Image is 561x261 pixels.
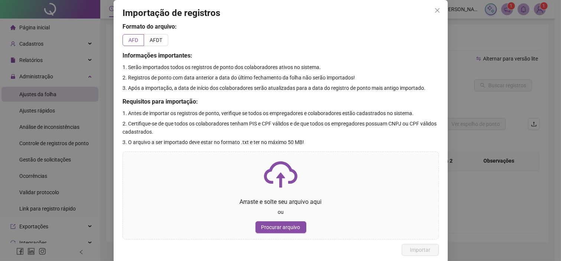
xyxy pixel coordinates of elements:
span: ou [278,209,284,215]
span: Arraste e solte seu arquivo aqui [239,198,322,205]
span: AFDT [150,37,162,43]
span: Formato do arquivo: [123,23,177,30]
span: 1. Antes de importar os registros de ponto, verifique se todos os empregadores e colaboradores es... [123,110,414,116]
h3: Importação de registros [123,7,439,19]
span: Informações importantes: [123,52,192,59]
span: 1. Serão importados todos os registros de ponto dos colaboradores ativos no sistema. [123,64,321,70]
span: AFD [128,37,138,43]
span: Requisitos para importação: [123,98,198,105]
button: Close [431,4,443,16]
span: 2. Certifique-se de que todos os colaboradores tenham PIS e CPF válidos e de que todos os emprega... [123,121,437,135]
span: 2. Registros de ponto com data anterior a data do último fechamento da folha não serão importados! [123,75,355,81]
span: Procurar arquivo [261,223,300,231]
button: Importar [402,244,439,256]
span: cloud-upload [264,158,297,191]
p: 3. O arquivo a ser importado deve estar no formato .txt e ter no máximo 50 MB! [123,138,439,146]
span: close [434,7,440,13]
span: cloud-uploadArraste e solte seu arquivo aquiouProcurar arquivo [123,152,438,239]
span: 3. Após a importação, a data de início dos colaboradores serão atualizadas para a data do registr... [123,85,425,91]
button: Procurar arquivo [255,221,306,233]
